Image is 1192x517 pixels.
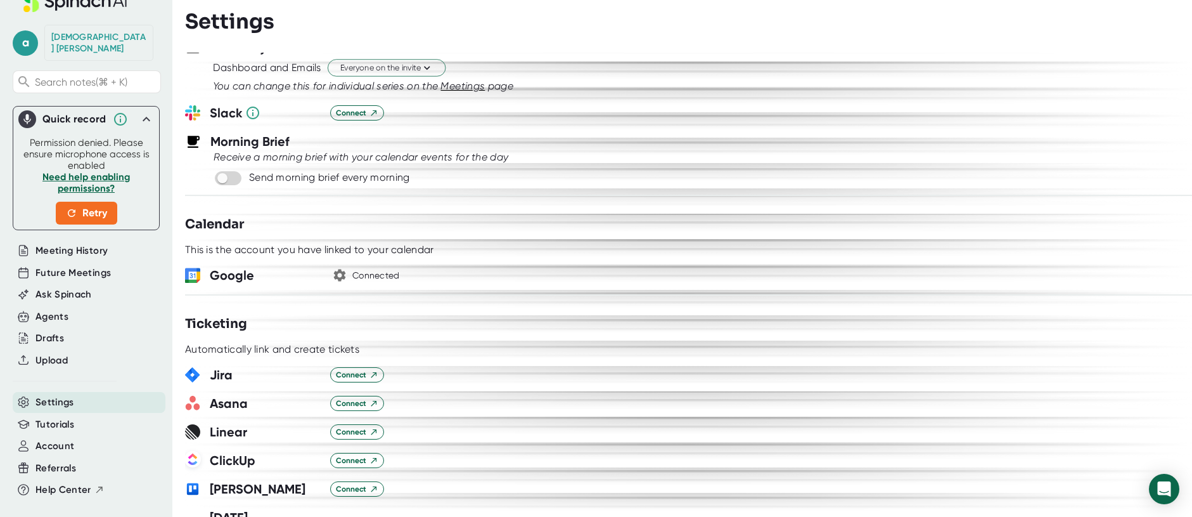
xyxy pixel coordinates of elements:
[210,451,321,470] h3: ClickUp
[352,270,400,282] div: Connected
[35,461,76,476] button: Referrals
[330,367,384,383] button: Connect
[35,395,74,410] button: Settings
[330,453,384,468] button: Connect
[35,417,74,432] button: Tutorials
[35,483,105,497] button: Help Center
[56,202,117,225] button: Retry
[336,107,378,119] span: Connect
[210,132,290,151] h3: Morning Brief
[340,62,433,74] span: Everyone on the invite
[440,80,485,92] span: Meetings
[214,151,508,163] i: Receive a morning brief with your calendar events for the day
[185,268,200,283] img: wORq9bEjBjwFQAAAABJRU5ErkJggg==
[185,244,434,256] div: This is the account you have linked to your calendar
[210,266,321,285] h3: Google
[213,80,513,92] i: You can change this for individual series on the page
[18,107,154,132] div: Quick record
[328,60,445,77] button: Everyone on the invite
[336,483,378,495] span: Connect
[210,394,321,413] h3: Asana
[35,244,108,258] button: Meeting History
[185,343,359,356] div: Automatically link and create tickets
[330,396,384,411] button: Connect
[42,171,130,194] a: Need help enabling permissions?
[336,398,378,409] span: Connect
[210,422,321,442] h3: Linear
[185,215,244,234] h3: Calendar
[42,113,106,126] div: Quick record
[249,171,410,184] div: Send morning brief every morning
[210,480,321,499] h3: [PERSON_NAME]
[13,30,38,56] span: a
[66,206,107,221] span: Retry
[330,105,384,121] button: Connect
[336,455,378,466] span: Connect
[21,137,151,225] div: Permission denied. Please ensure microphone access is enabled
[35,287,92,302] button: Ask Spinach
[51,32,146,54] div: Arian Cabrera
[1149,474,1179,504] div: Open Intercom Messenger
[210,365,321,384] h3: Jira
[35,353,68,368] button: Upload
[185,10,274,34] h3: Settings
[35,483,91,497] span: Help Center
[35,331,64,346] button: Drafts
[210,103,321,122] h3: Slack
[336,369,378,381] span: Connect
[35,266,111,280] button: Future Meetings
[185,315,247,334] h3: Ticketing
[35,439,74,454] button: Account
[330,481,384,497] button: Connect
[440,79,485,94] button: Meetings
[35,310,68,324] button: Agents
[336,426,378,438] span: Connect
[35,76,127,88] span: Search notes (⌘ + K)
[330,424,384,440] button: Connect
[213,62,321,74] div: Dashboard and Emails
